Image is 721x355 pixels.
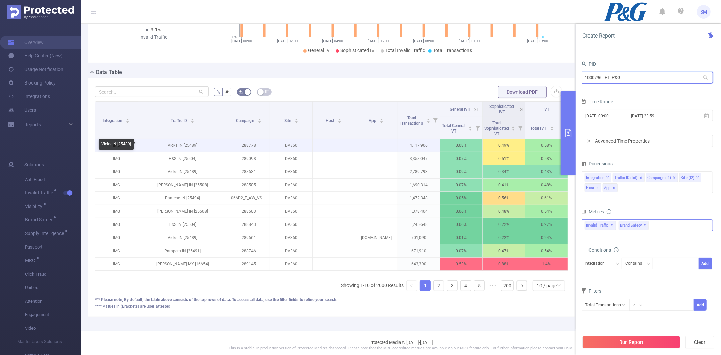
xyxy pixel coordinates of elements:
p: 0.07% [440,179,483,191]
div: Integration [585,258,609,269]
p: 288503 [227,205,270,218]
i: icon: close [612,186,616,190]
p: 0.88% [483,258,525,270]
span: Time Range [581,99,613,104]
i: icon: caret-up [191,118,194,120]
p: 0.34% [483,165,525,178]
i: Filter menu [558,117,568,139]
i: icon: caret-down [126,120,130,122]
span: Supply Intelligence [25,231,66,236]
p: 1,245,648 [398,218,440,231]
span: Video [25,322,81,335]
span: Total IVT [531,126,548,131]
div: Contains [625,258,647,269]
span: Sophisticated IVT [490,104,514,114]
p: 701,090 [398,231,440,244]
div: Sort [258,118,262,122]
span: IVT [544,107,550,112]
span: Solutions [24,158,44,171]
a: 5 [474,281,484,291]
tspan: [DATE] 08:00 [413,39,434,43]
p: DV360 [270,139,312,152]
div: Sort [426,118,430,122]
i: icon: caret-up [426,118,430,120]
button: Clear [685,336,714,348]
tspan: [DATE] 04:00 [322,39,343,43]
li: 3 [447,280,458,291]
span: Dimensions [581,161,613,166]
i: icon: caret-up [512,125,515,127]
p: 288631 [227,165,270,178]
p: This is a stable, in production version of Protected Media's dashboard. Please note that the MRC ... [98,346,704,351]
li: App [603,183,618,192]
p: 0.01% [440,231,483,244]
p: 289661 [227,231,270,244]
p: DV360 [270,179,312,191]
p: 0.49% [483,139,525,152]
span: Passport [25,240,81,254]
a: Integrations [8,90,50,103]
a: Users [8,103,36,117]
i: icon: caret-up [126,118,130,120]
p: IMG [95,258,138,270]
li: 5 [474,280,485,291]
span: ✕ [644,221,647,230]
li: Site (l2) [679,173,701,182]
a: Overview [8,35,44,49]
div: **** Values in (Brackets) are user attested [95,303,568,309]
p: IMG [95,231,138,244]
div: Host [586,184,594,192]
li: Next Page [516,280,527,291]
span: Invalid Traffic [585,221,616,230]
i: Filter menu [431,102,440,139]
p: 0.61% [525,192,568,205]
p: Vicks IN [25489] [138,139,227,152]
p: H&S IN [25504] [138,152,227,165]
i: icon: caret-down [338,120,342,122]
button: Add [699,258,712,269]
p: 2,789,793 [398,165,440,178]
p: Vicks IN [25489] [138,165,227,178]
a: 200 [501,281,513,291]
a: Blocking Policy [8,76,56,90]
p: 0.24% [525,231,568,244]
div: Traffic ID (tid) [614,173,638,182]
span: SM [700,5,707,19]
i: icon: caret-up [338,118,342,120]
i: icon: caret-down [512,128,515,130]
span: App [369,118,377,123]
i: icon: left [410,284,414,288]
li: 1 [420,280,431,291]
span: Total Sophisticated IVT [484,121,509,136]
p: 0.41% [483,179,525,191]
div: 10 / page [537,281,557,291]
i: icon: info-circle [607,209,611,214]
p: 0.06% [440,218,483,231]
i: icon: close [639,176,643,180]
p: 1.4% [525,258,568,270]
input: End date [630,111,685,120]
p: DV360 [270,244,312,257]
p: 0.27% [525,218,568,231]
p: DV360 [270,231,312,244]
button: Add [694,299,707,311]
a: 3 [447,281,457,291]
p: IMG [95,165,138,178]
span: Create Report [582,32,615,39]
tspan: [DATE] 00:00 [231,39,252,43]
li: Campaign (l1) [646,173,678,182]
i: icon: right [520,284,524,288]
img: Protected Media [7,5,74,19]
p: 289098 [227,152,270,165]
p: 0.43% [525,165,568,178]
p: 066D2_E_AW_VS_CPM_HairCare_Pantene_Shampoo_Google_FY2526_09_09_F18-44_IN_Ivideo-346-NCCSA-DV360-J... [227,192,270,205]
span: Traffic ID [171,118,188,123]
p: 0.54% [525,244,568,257]
span: Visibility [25,204,45,209]
p: 288505 [227,179,270,191]
i: icon: right [587,139,591,143]
i: icon: down [639,303,643,308]
p: IMG [95,218,138,231]
i: icon: close [596,186,599,190]
input: Search... [95,86,209,97]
